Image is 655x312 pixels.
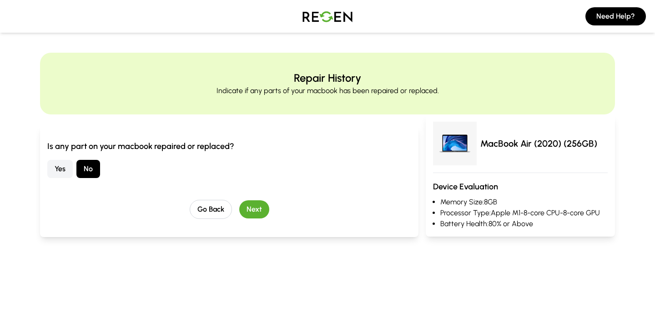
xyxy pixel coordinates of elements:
[440,208,608,218] li: Processor Type: Apple M1
[239,200,269,218] button: Next
[585,7,646,25] button: Need Help?
[296,4,359,29] img: Logo
[76,160,100,178] button: No
[294,71,361,85] h2: Repair History
[433,180,608,193] h3: Device Evaluation
[47,140,411,153] h3: Is any part on your macbook repaired or replaced?
[190,200,232,219] button: Go Back
[440,197,608,208] li: Memory Size: 8GB
[440,218,608,229] li: Battery Health: 80% or Above
[520,208,560,217] span: - 8-core CPU
[480,137,597,150] p: MacBook Air (2020) (256GB)
[560,208,600,217] span: - 8-core GPU
[47,160,73,178] button: Yes
[217,85,439,96] p: Indicate if any parts of your macbook has been repaired or replaced.
[433,122,477,165] img: MacBook Air (2020)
